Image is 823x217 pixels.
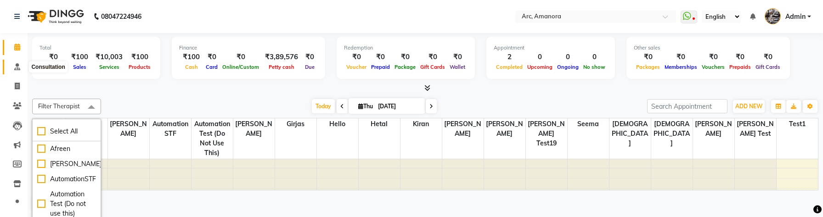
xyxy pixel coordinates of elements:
span: Card [203,64,220,70]
span: Today [312,99,335,113]
div: Total [39,44,153,52]
div: ₹0 [392,52,418,62]
div: ₹0 [662,52,699,62]
span: [DEMOGRAPHIC_DATA] [651,118,693,149]
span: No show [581,64,608,70]
span: ADD NEW [735,103,762,110]
div: AutomationSTF [37,174,96,184]
div: Select All [37,127,96,136]
div: ₹0 [699,52,727,62]
div: ₹0 [302,52,318,62]
span: [PERSON_NAME] [693,118,734,139]
span: [DEMOGRAPHIC_DATA] [609,118,651,149]
div: ₹0 [753,52,783,62]
span: Test1 [777,118,818,130]
div: Appointment [494,44,608,52]
b: 08047224946 [101,4,141,29]
div: Redemption [344,44,468,52]
span: Automation Test (Do not use this) [192,118,233,159]
div: ₹100 [68,52,92,62]
span: Hello [317,118,358,130]
span: Wallet [447,64,468,70]
span: Sales [71,64,89,70]
input: Search Appointment [647,99,727,113]
span: [PERSON_NAME] Test19 [526,118,567,149]
span: Hetal [359,118,400,130]
div: ₹0 [344,52,369,62]
span: Voucher [344,64,369,70]
span: Package [392,64,418,70]
div: Consultation [29,61,67,72]
span: [PERSON_NAME] test [735,118,776,139]
span: Due [303,64,317,70]
div: ₹10,003 [92,52,126,62]
span: Cash [183,64,200,70]
span: Upcoming [525,64,555,70]
span: Gift Cards [418,64,447,70]
div: 0 [581,52,608,62]
span: Kiran [400,118,442,130]
div: 0 [555,52,581,62]
span: Gift Cards [753,64,783,70]
span: Prepaids [727,64,753,70]
input: 2025-09-04 [375,100,421,113]
div: ₹0 [369,52,392,62]
span: Ongoing [555,64,581,70]
span: Completed [494,64,525,70]
div: ₹0 [447,52,468,62]
div: ₹0 [203,52,220,62]
div: ₹3,89,576 [261,52,302,62]
div: ₹0 [39,52,68,62]
div: Therapist [33,118,66,128]
span: Petty cash [266,64,297,70]
button: ADD NEW [733,100,765,113]
div: 0 [525,52,555,62]
span: Prepaid [369,64,392,70]
div: ₹0 [727,52,753,62]
div: Other sales [634,44,783,52]
span: AutomationSTF [150,118,191,139]
div: ₹0 [418,52,447,62]
span: [PERSON_NAME] [233,118,275,139]
img: Admin [765,8,781,24]
span: Filter Therapist [38,102,80,110]
span: Products [126,64,153,70]
span: Girjas [275,118,316,130]
img: logo [23,4,86,29]
span: Thu [356,103,375,110]
span: Admin [785,12,806,22]
div: ₹100 [126,52,153,62]
span: [PERSON_NAME] [484,118,525,139]
div: Afreen [37,144,96,154]
span: Afreen [66,118,107,130]
div: Finance [179,44,318,52]
div: ₹0 [634,52,662,62]
span: Packages [634,64,662,70]
span: Services [97,64,122,70]
div: ₹100 [179,52,203,62]
span: Memberships [662,64,699,70]
span: Vouchers [699,64,727,70]
span: Online/Custom [220,64,261,70]
div: 2 [494,52,525,62]
span: Seema [568,118,609,130]
div: [PERSON_NAME] [37,159,96,169]
span: [PERSON_NAME] [108,118,149,139]
div: ₹0 [220,52,261,62]
span: [PERSON_NAME] [442,118,484,139]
